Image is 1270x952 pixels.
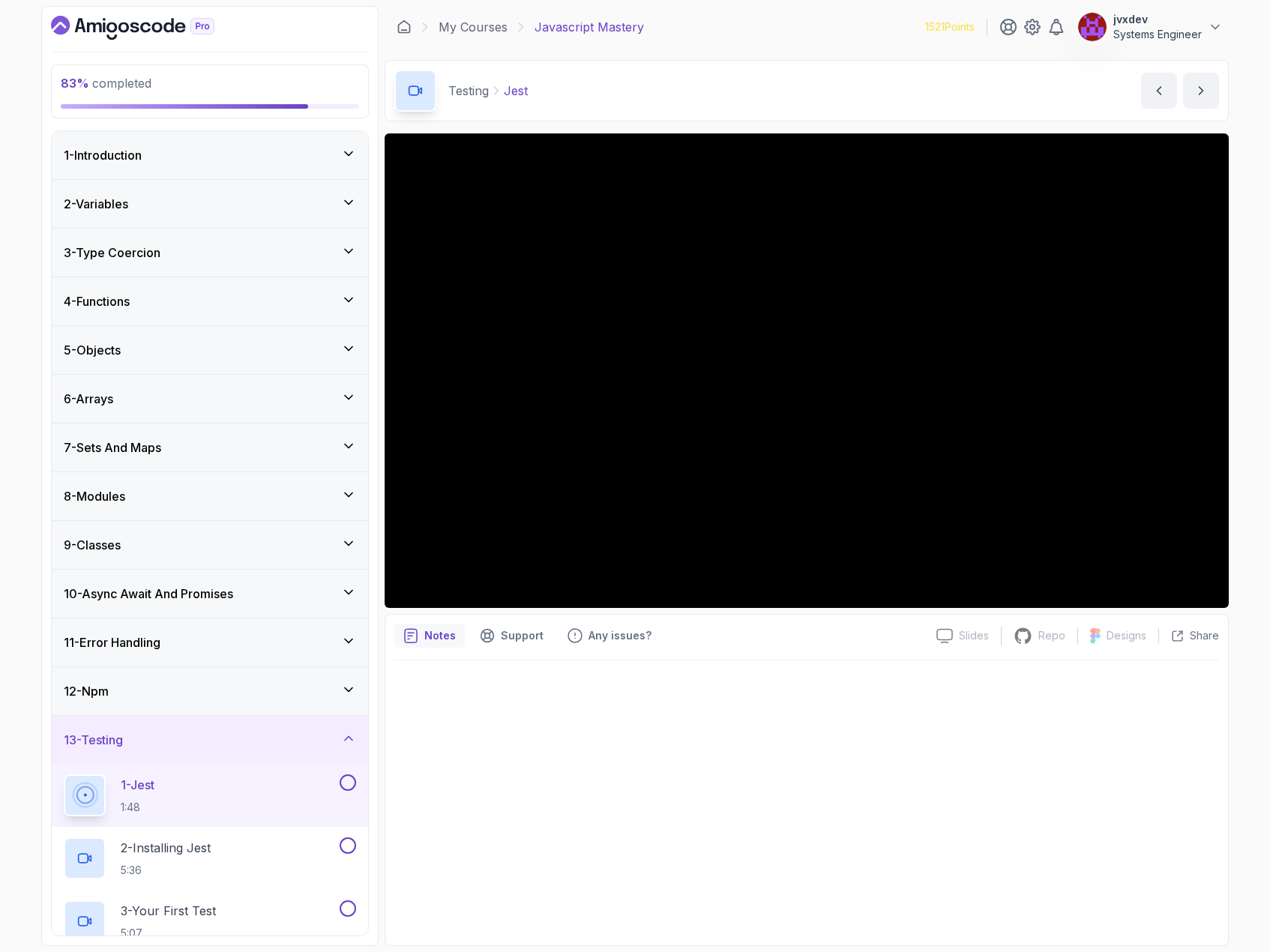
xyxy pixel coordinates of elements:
a: Dashboard [51,16,249,40]
button: 6-Arrays [52,375,368,423]
button: 5-Objects [52,326,368,374]
button: 11-Error Handling [52,618,368,666]
p: Jest [504,82,528,100]
h3: 2 - Variables [64,195,128,213]
p: Repo [1038,628,1065,643]
p: jvxdev [1113,12,1202,27]
p: 3 - Your First Test [121,902,216,920]
button: 12-Npm [52,667,368,715]
a: My Courses [439,18,508,36]
button: Share [1158,628,1219,643]
p: Designs [1107,628,1146,643]
p: 1 - Jest [121,776,154,794]
button: 13-Testing [52,716,368,764]
button: 9-Classes [52,521,368,569]
p: Slides [959,628,989,643]
p: 5:07 [121,926,216,941]
p: 5:36 [121,863,211,878]
button: 1-Jest1:48 [64,774,356,816]
h3: 7 - Sets And Maps [64,439,161,457]
h3: 8 - Modules [64,487,125,505]
h3: 1 - Introduction [64,146,142,164]
p: 2 - Installing Jest [121,839,211,857]
img: user profile image [1078,13,1107,41]
span: 83 % [61,76,89,91]
h3: 4 - Functions [64,292,130,310]
p: Javascript Mastery [535,18,644,36]
button: next content [1183,73,1219,109]
h3: 9 - Classes [64,536,121,554]
h3: 12 - Npm [64,682,109,700]
button: 10-Async Await And Promises [52,570,368,618]
span: completed [61,76,151,91]
h3: 10 - Async Await And Promises [64,585,233,603]
button: user profile imagejvxdevSystems Engineer [1077,12,1223,42]
button: Feedback button [559,624,660,648]
button: 2-Variables [52,180,368,228]
p: Notes [424,628,456,643]
a: Dashboard [397,19,412,34]
button: 3-Type Coercion [52,229,368,277]
button: notes button [394,624,465,648]
h3: 3 - Type Coercion [64,244,160,262]
h3: 6 - Arrays [64,390,113,408]
button: 3-Your First Test5:07 [64,900,356,942]
p: Support [501,628,544,643]
p: 1521 Points [925,19,975,34]
iframe: 1 - Jest [385,133,1229,608]
p: Share [1190,628,1219,643]
p: 1:48 [121,800,154,815]
p: Testing [448,82,489,100]
h3: 13 - Testing [64,731,123,749]
button: 4-Functions [52,277,368,325]
p: Systems Engineer [1113,27,1202,42]
button: 2-Installing Jest5:36 [64,837,356,879]
h3: 5 - Objects [64,341,121,359]
h3: 11 - Error Handling [64,633,160,651]
p: Any issues? [589,628,651,643]
button: 1-Introduction [52,131,368,179]
button: Support button [471,624,553,648]
button: previous content [1141,73,1177,109]
button: 8-Modules [52,472,368,520]
button: 7-Sets And Maps [52,424,368,472]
